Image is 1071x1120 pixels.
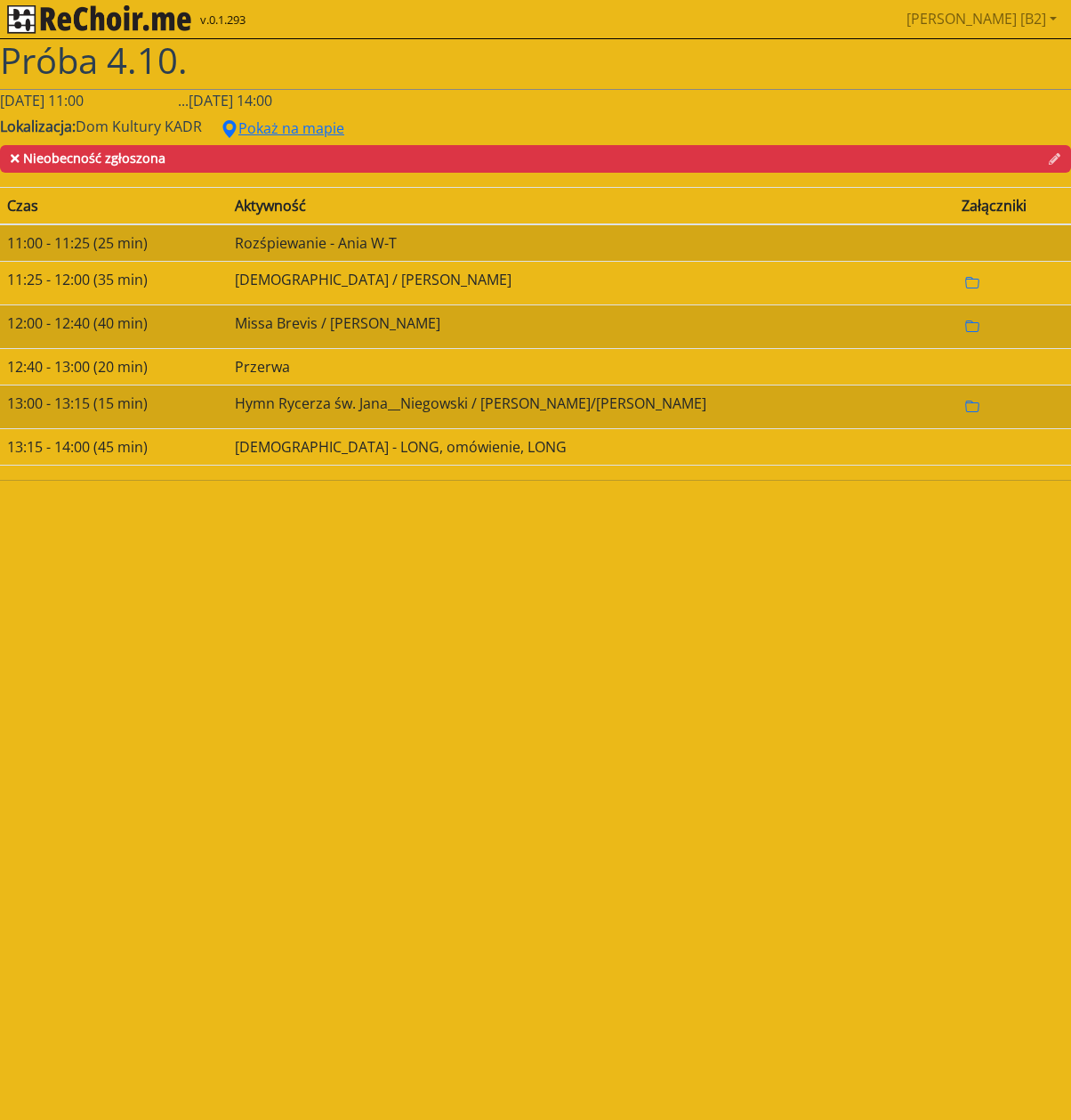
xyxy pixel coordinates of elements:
svg: folder [965,320,979,334]
div: Czas [7,195,221,216]
a: [PERSON_NAME] [B2] [899,1,1064,37]
div: Załączniki [962,195,1064,216]
td: Hymn Rycerza św. Jana__Niegowski / [PERSON_NAME]/[PERSON_NAME] [228,385,954,428]
div: Aktywność [235,195,947,216]
svg: geo alt fill [221,120,238,138]
td: [DEMOGRAPHIC_DATA] / [PERSON_NAME] [228,261,954,304]
td: Missa Brevis / [PERSON_NAME] [228,304,954,348]
span: Nieobecność zgłoszona [23,150,165,166]
svg: folder [965,400,979,414]
button: geo alt fillPokaż na mapie [209,111,356,145]
td: Przerwa [228,348,954,385]
span: Dom Kultury KADR [76,117,202,136]
img: rekłajer mi [7,5,191,34]
span: [DATE] 14:00 [189,91,272,110]
span: v.0.1.293 [200,12,246,29]
svg: folder [965,276,979,290]
td: [DEMOGRAPHIC_DATA] - LONG, omówienie, LONG [228,428,954,465]
td: Rozśpiewanie - Ania W-T [228,224,954,262]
